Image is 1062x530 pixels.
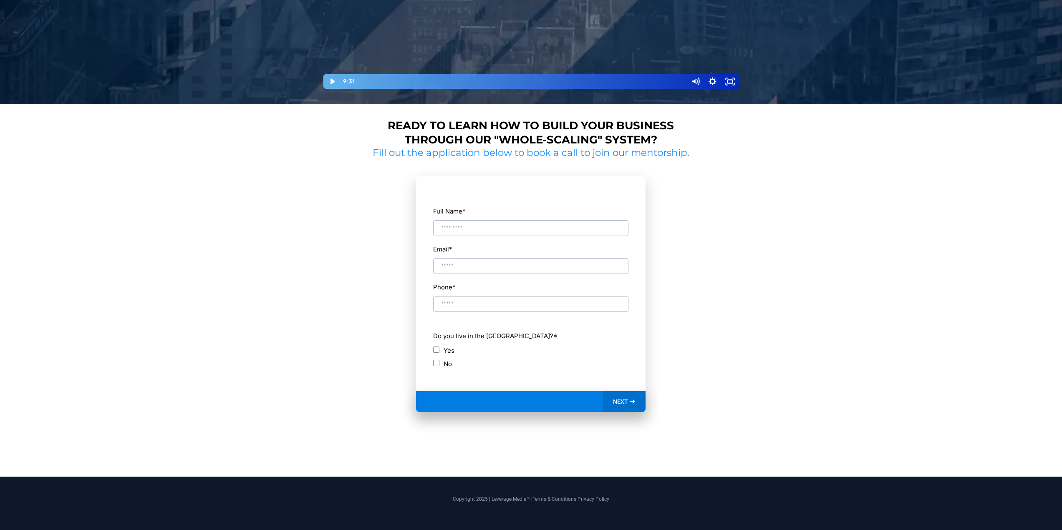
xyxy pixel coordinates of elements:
[433,244,452,255] label: Email
[295,495,767,503] p: Copyright 2025 | Leverage Media™ | |
[532,496,576,502] a: Terms & Conditions
[613,398,628,405] span: NEXT
[433,281,456,293] label: Phone
[388,119,674,146] strong: Ready to learn how to build your business through our "whole-scaling" system?
[578,496,609,502] a: Privacy Policy
[370,147,693,159] h2: Fill out the application below to book a call to join our mentorship.
[433,330,628,342] label: Do you live in the [GEOGRAPHIC_DATA]?
[433,206,466,217] label: Full Name
[444,358,452,369] label: No
[444,345,454,356] label: Yes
